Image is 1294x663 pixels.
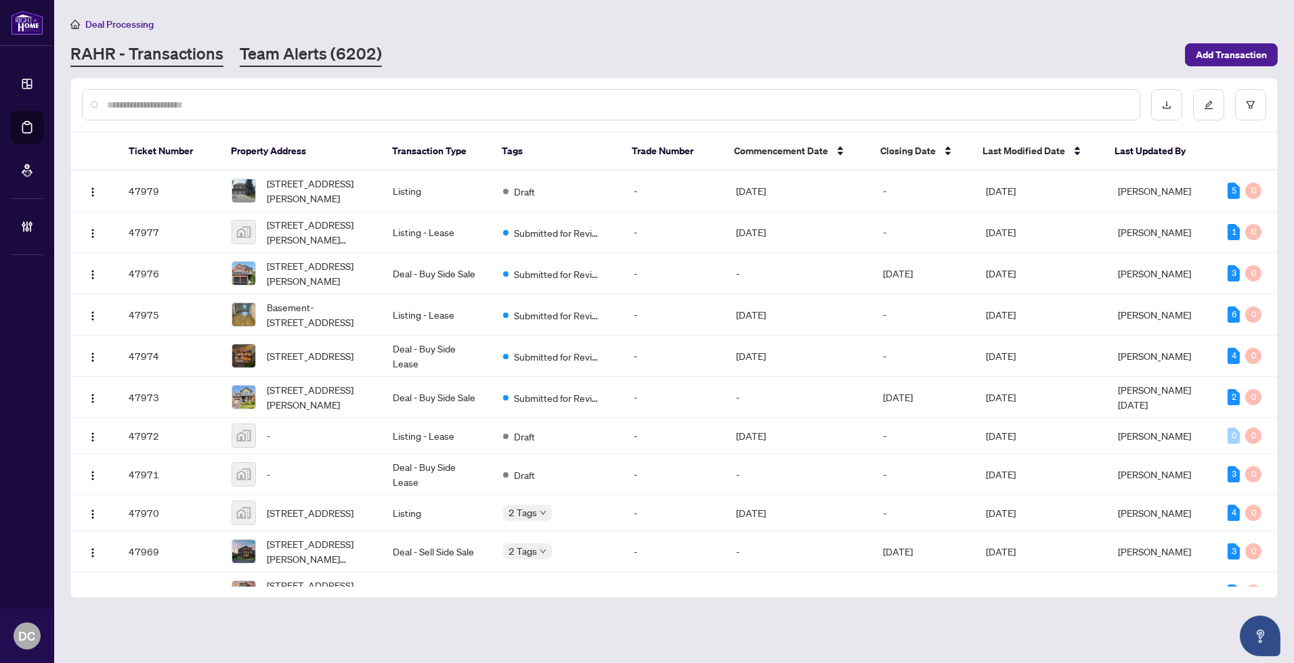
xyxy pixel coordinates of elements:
[382,336,492,377] td: Deal - Buy Side Lease
[509,543,537,559] span: 2 Tags
[623,294,726,336] td: -
[986,468,1016,480] span: [DATE]
[82,262,104,284] button: Logo
[1228,265,1240,281] div: 3
[1228,505,1240,521] div: 4
[87,311,98,321] img: Logo
[267,348,353,363] span: [STREET_ADDRESS]
[232,386,255,409] img: thumbnail-img
[232,501,255,524] img: thumbnail-img
[232,540,255,563] img: thumbnail-img
[82,582,104,603] button: Logo
[1240,616,1280,656] button: Open asap
[232,581,255,604] img: thumbnail-img
[725,531,872,572] td: -
[872,454,975,495] td: -
[1245,505,1261,521] div: 0
[1228,389,1240,405] div: 2
[623,495,726,531] td: -
[19,626,36,645] span: DC
[623,418,726,454] td: -
[82,541,104,562] button: Logo
[118,253,221,294] td: 47976
[514,308,602,323] span: Submitted for Review
[1107,294,1217,336] td: [PERSON_NAME]
[118,572,221,614] td: 47968
[872,531,975,572] td: [DATE]
[872,294,975,336] td: -
[623,212,726,253] td: -
[1185,43,1278,66] button: Add Transaction
[1196,44,1267,66] span: Add Transaction
[1228,428,1240,444] div: 0
[869,133,972,170] th: Closing Date
[1162,100,1171,110] span: download
[514,267,602,281] span: Submitted for Review
[82,425,104,447] button: Logo
[1228,224,1240,240] div: 1
[267,505,353,520] span: [STREET_ADDRESS]
[725,377,872,418] td: -
[623,531,726,572] td: -
[70,20,80,29] span: home
[872,336,975,377] td: -
[118,170,221,212] td: 47979
[514,429,535,444] span: Draft
[1245,348,1261,364] div: 0
[1193,89,1224,120] button: edit
[267,536,371,566] span: [STREET_ADDRESS][PERSON_NAME][PERSON_NAME]
[87,393,98,404] img: Logo
[232,344,255,367] img: thumbnail-img
[118,377,221,418] td: 47973
[986,507,1016,519] span: [DATE]
[82,463,104,485] button: Logo
[118,212,221,253] td: 47977
[82,386,104,408] button: Logo
[986,391,1016,403] span: [DATE]
[1245,585,1261,601] div: 0
[70,43,223,67] a: RAHR - Transactions
[725,212,872,253] td: [DATE]
[232,424,255,447] img: thumbnail-img
[118,336,221,377] td: 47974
[872,212,975,253] td: -
[87,228,98,239] img: Logo
[623,253,726,294] td: -
[1245,466,1261,482] div: 0
[382,212,492,253] td: Listing - Lease
[623,170,726,212] td: -
[82,345,104,367] button: Logo
[1107,212,1217,253] td: [PERSON_NAME]
[232,303,255,326] img: thumbnail-img
[491,133,621,170] th: Tags
[1107,253,1217,294] td: [PERSON_NAME]
[514,586,602,601] span: Submitted for Review
[986,226,1016,238] span: [DATE]
[986,430,1016,442] span: [DATE]
[267,300,371,329] span: Basement-[STREET_ADDRESS]
[1107,454,1217,495] td: [PERSON_NAME]
[82,304,104,325] button: Logo
[381,133,491,170] th: Transaction Type
[514,467,535,482] span: Draft
[1228,466,1240,482] div: 3
[540,548,546,555] span: down
[725,418,872,454] td: [DATE]
[267,217,371,247] span: [STREET_ADDRESS][PERSON_NAME][PERSON_NAME]
[872,418,975,454] td: -
[382,531,492,572] td: Deal - Sell Side Sale
[1245,224,1261,240] div: 0
[240,43,382,67] a: Team Alerts (6202)
[85,18,154,30] span: Deal Processing
[986,308,1016,321] span: [DATE]
[983,143,1065,158] span: Last Modified Date
[87,470,98,481] img: Logo
[1245,265,1261,281] div: 0
[118,294,221,336] td: 47975
[623,377,726,418] td: -
[872,377,975,418] td: [DATE]
[118,454,221,495] td: 47971
[1107,495,1217,531] td: [PERSON_NAME]
[382,294,492,336] td: Listing - Lease
[514,184,535,199] span: Draft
